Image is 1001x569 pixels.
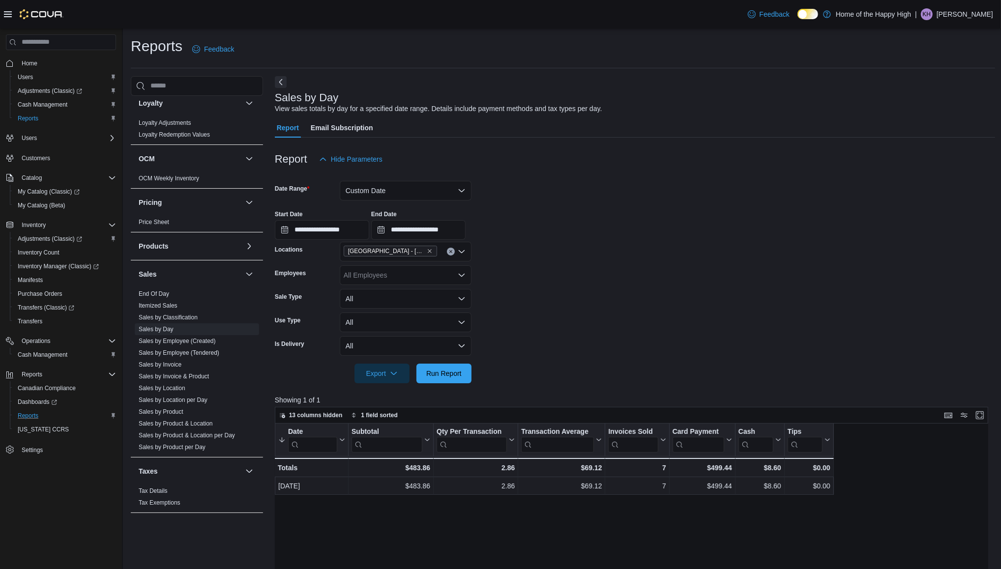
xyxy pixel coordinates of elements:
[14,247,116,258] span: Inventory Count
[14,349,116,361] span: Cash Management
[18,276,43,284] span: Manifests
[10,423,120,436] button: [US_STATE] CCRS
[22,154,50,162] span: Customers
[608,427,658,452] div: Invoices Sold
[18,219,50,231] button: Inventory
[139,432,235,439] a: Sales by Product & Location per Day
[139,302,177,310] span: Itemized Sales
[139,397,207,403] a: Sales by Location per Day
[18,73,33,81] span: Users
[139,131,210,139] span: Loyalty Redemption Values
[18,152,116,164] span: Customers
[139,326,174,333] a: Sales by Day
[14,424,116,435] span: Washington CCRS
[2,334,120,348] button: Operations
[14,71,37,83] a: Users
[14,186,116,198] span: My Catalog (Classic)
[788,427,823,452] div: Tips
[416,364,471,383] button: Run Report
[139,174,199,182] span: OCM Weekly Inventory
[340,336,471,356] button: All
[458,248,466,256] button: Open list of options
[738,462,781,474] div: $8.60
[14,233,116,245] span: Adjustments (Classic)
[139,337,216,345] span: Sales by Employee (Created)
[14,315,116,327] span: Transfers
[139,198,241,207] button: Pricing
[139,444,206,451] a: Sales by Product per Day
[2,218,120,232] button: Inventory
[521,462,602,474] div: $69.12
[760,9,790,19] span: Feedback
[974,409,986,421] button: Enter fullscreen
[352,427,430,452] button: Subtotal
[278,462,345,474] div: Totals
[139,314,198,321] a: Sales by Classification
[277,118,299,138] span: Report
[14,199,69,211] a: My Catalog (Beta)
[139,373,209,380] a: Sales by Invoice & Product
[360,364,404,383] span: Export
[744,4,794,24] a: Feedback
[139,487,168,495] span: Tax Details
[139,487,168,494] a: Tax Details
[275,104,602,114] div: View sales totals by day for a specified date range. Details include payment methods and tax type...
[352,480,430,492] div: $483.86
[18,351,67,359] span: Cash Management
[243,97,255,109] button: Loyalty
[10,246,120,259] button: Inventory Count
[14,71,116,83] span: Users
[275,269,306,277] label: Employees
[22,370,42,378] span: Reports
[672,427,732,452] button: Card Payment
[139,290,169,298] span: End Of Day
[275,92,339,104] h3: Sales by Day
[2,171,120,185] button: Catalog
[18,201,65,209] span: My Catalog (Beta)
[139,466,241,476] button: Taxes
[14,99,71,111] a: Cash Management
[14,410,42,422] a: Reports
[278,480,345,492] div: [DATE]
[521,480,602,492] div: $69.12
[18,304,74,312] span: Transfers (Classic)
[139,269,241,279] button: Sales
[915,8,917,20] p: |
[139,499,180,506] a: Tax Exemptions
[14,349,71,361] a: Cash Management
[331,154,383,164] span: Hide Parameters
[14,410,116,422] span: Reports
[243,153,255,165] button: OCM
[608,427,658,436] div: Invoices Sold
[10,287,120,301] button: Purchase Orders
[139,290,169,297] a: End Of Day
[18,262,99,270] span: Inventory Manager (Classic)
[139,119,191,127] span: Loyalty Adjustments
[18,444,47,456] a: Settings
[608,480,666,492] div: 7
[14,382,80,394] a: Canadian Compliance
[275,340,304,348] label: Is Delivery
[344,246,437,256] span: Sylvan Lake - Hewlett Park Landing - Fire & Flower
[10,409,120,423] button: Reports
[10,314,120,328] button: Transfers
[738,480,781,492] div: $8.60
[139,396,207,404] span: Sales by Location per Day
[139,219,169,226] a: Price Sheet
[18,335,55,347] button: Operations
[2,368,120,381] button: Reports
[139,349,219,357] span: Sales by Employee (Tendered)
[437,480,515,492] div: 2.86
[275,153,307,165] h3: Report
[14,288,66,300] a: Purchase Orders
[288,427,337,436] div: Date
[22,134,37,142] span: Users
[139,325,174,333] span: Sales by Day
[608,462,666,474] div: 7
[672,462,732,474] div: $499.44
[139,385,185,392] a: Sales by Location
[348,246,425,256] span: [GEOGRAPHIC_DATA] - [GEOGRAPHIC_DATA] - Fire & Flower
[923,8,931,20] span: KH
